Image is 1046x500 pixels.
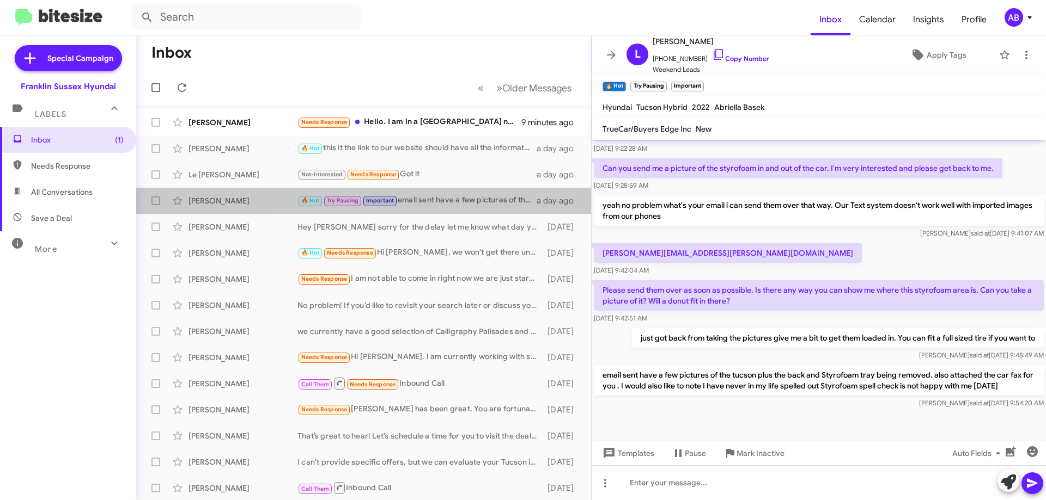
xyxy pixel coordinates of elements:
[632,328,1044,348] p: just got back from taking the pictures give me a bit to get them loaded in. You can fit a full si...
[603,124,691,134] span: TrueCar/Buyers Edge Inc
[594,314,647,322] span: [DATE] 9:42:51 AM
[31,134,124,145] span: Inbox
[600,443,654,463] span: Templates
[594,181,648,189] span: [DATE] 9:28:59 AM
[188,326,297,337] div: [PERSON_NAME]
[297,300,542,311] div: No problem! If you’d like to revisit your search later or discuss your vehicle's value, feel free...
[297,142,537,155] div: this it the link to our website should have all the information in it. If there is specific infor...
[350,171,397,178] span: Needs Response
[542,248,582,258] div: [DATE]
[188,248,297,258] div: [PERSON_NAME]
[490,77,578,99] button: Next
[715,443,793,463] button: Mark Inactive
[31,187,93,197] span: All Conversations
[904,4,953,35] a: Insights
[850,4,904,35] a: Calendar
[696,124,711,134] span: New
[971,229,990,237] span: said at
[537,169,582,180] div: a day ago
[542,221,582,232] div: [DATE]
[188,404,297,415] div: [PERSON_NAME]
[811,4,850,35] a: Inbox
[35,109,66,119] span: Labels
[188,117,297,128] div: [PERSON_NAME]
[594,158,1002,178] p: Can you send me a picture of the styrofoam in and out of the car. I'm very interested and please ...
[537,195,582,206] div: a day ago
[919,399,1044,407] span: [PERSON_NAME] [DATE] 9:54:20 AM
[301,197,320,204] span: 🔥 Hot
[327,249,373,256] span: Needs Response
[594,266,649,274] span: [DATE] 9:42:04 AM
[603,102,632,112] span: Hyundai
[301,354,348,361] span: Needs Response
[636,102,688,112] span: Tucson Hybrid
[630,82,666,91] small: Try Pausing
[301,275,348,282] span: Needs Response
[188,430,297,441] div: [PERSON_NAME]
[592,443,663,463] button: Templates
[542,274,582,285] div: [DATE]
[953,4,995,35] a: Profile
[31,161,124,171] span: Needs Response
[132,4,361,30] input: Search
[188,195,297,206] div: [PERSON_NAME]
[542,483,582,493] div: [DATE]
[542,378,582,389] div: [DATE]
[47,53,113,64] span: Special Campaign
[350,381,396,388] span: Needs Response
[502,82,571,94] span: Older Messages
[15,45,122,71] a: Special Campaign
[603,82,626,91] small: 🔥 Hot
[594,365,1044,396] p: email sent have a few pictures of the tucson plus the back and Styrofoam tray being removed. also...
[944,443,1013,463] button: Auto Fields
[478,81,484,95] span: «
[31,213,72,224] span: Save a Deal
[297,273,542,285] div: I am not able to come in right now we are just starting to look for something for our daughter it...
[297,168,537,181] div: Got it
[297,456,542,467] div: I can't provide specific offers, but we can evaluate your Tucson in person. Would you like to sch...
[542,404,582,415] div: [DATE]
[188,274,297,285] div: [PERSON_NAME]
[301,381,330,388] span: Call Them
[496,81,502,95] span: »
[21,81,116,92] div: Franklin Sussex Hyundai
[635,46,641,63] span: L
[920,229,1044,237] span: [PERSON_NAME] [DATE] 9:41:07 AM
[712,54,769,63] a: Copy Number
[188,300,297,311] div: [PERSON_NAME]
[919,351,1044,359] span: [PERSON_NAME] [DATE] 9:48:49 AM
[115,134,124,145] span: (1)
[188,456,297,467] div: [PERSON_NAME]
[327,197,358,204] span: Try Pausing
[188,352,297,363] div: [PERSON_NAME]
[542,326,582,337] div: [DATE]
[297,221,542,232] div: Hey [PERSON_NAME] sorry for the delay let me know what day you can make it in so we can go over o...
[737,443,784,463] span: Mark Inactive
[542,456,582,467] div: [DATE]
[663,443,715,463] button: Pause
[653,64,769,75] span: Weekend Leads
[297,351,542,363] div: Hi [PERSON_NAME]. I am currently working with someone. Thanks
[542,430,582,441] div: [DATE]
[542,352,582,363] div: [DATE]
[692,102,710,112] span: 2022
[188,378,297,389] div: [PERSON_NAME]
[366,197,394,204] span: Important
[594,144,647,152] span: [DATE] 9:22:28 AM
[35,244,57,254] span: More
[927,45,966,65] span: Apply Tags
[995,8,1034,27] button: AB
[188,169,297,180] div: Le [PERSON_NAME]
[297,326,542,337] div: we currently have a good selection of Calligraphy Palisades and some amazing deals on the 2025 ni...
[594,243,862,263] p: [PERSON_NAME][EMAIL_ADDRESS][PERSON_NAME][DOMAIN_NAME]
[714,102,764,112] span: Abriella Basek
[653,35,769,48] span: [PERSON_NAME]
[301,406,348,413] span: Needs Response
[188,221,297,232] div: [PERSON_NAME]
[882,45,994,65] button: Apply Tags
[594,195,1044,226] p: yeah no problem what's your email i can send them over that way. Our Text system doesn't work wel...
[970,399,989,407] span: said at
[188,143,297,154] div: [PERSON_NAME]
